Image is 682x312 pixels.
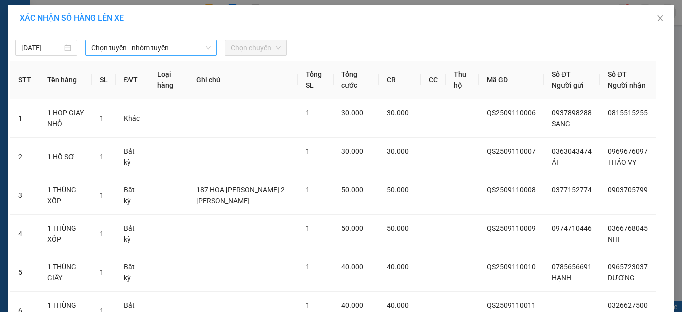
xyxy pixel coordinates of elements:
span: 1 [306,186,310,194]
span: 1 [306,147,310,155]
span: 1 [100,230,104,238]
span: 1 [100,153,104,161]
span: 1 [100,191,104,199]
td: 2 [10,138,39,176]
td: 1 HOP GIAY NHỎ [39,99,92,138]
span: 30.000 [387,109,409,117]
span: 50.000 [341,186,363,194]
span: QS2509110008 [487,186,536,194]
span: QS2509110010 [487,263,536,271]
span: QS2509110009 [487,224,536,232]
span: 30.000 [341,109,363,117]
span: 0366768045 [608,224,648,232]
th: STT [10,61,39,99]
span: 50.000 [341,224,363,232]
span: 40.000 [341,301,363,309]
span: 50.000 [387,224,409,232]
span: 0974710446 [552,224,592,232]
th: SL [92,61,116,99]
th: Mã GD [479,61,544,99]
span: 1 [306,109,310,117]
span: Chọn chuyến [231,40,281,55]
span: 0815515255 [608,109,648,117]
span: 1 [100,268,104,276]
span: Chọn tuyến - nhóm tuyến [91,40,211,55]
span: 30.000 [341,147,363,155]
span: 1 [306,263,310,271]
td: 1 THÙNG XỐP [39,215,92,253]
span: Người gửi [552,81,584,89]
span: THẢO VY [608,158,636,166]
span: 40.000 [341,263,363,271]
td: Khác [116,99,149,138]
td: 1 [10,99,39,138]
th: CC [421,61,446,99]
th: ĐVT [116,61,149,99]
td: Bất kỳ [116,215,149,253]
th: CR [379,61,421,99]
th: Loại hàng [149,61,188,99]
span: XÁC NHẬN SỐ HÀNG LÊN XE [20,13,124,23]
span: HẠNH [552,274,571,282]
td: 4 [10,215,39,253]
td: 1 THÙNG XỐP [39,176,92,215]
span: 0377152774 [552,186,592,194]
span: 0903705799 [608,186,648,194]
span: Số ĐT [552,70,571,78]
span: 1 [100,114,104,122]
span: Số ĐT [608,70,627,78]
span: SANG [552,120,570,128]
span: QS2509110006 [487,109,536,117]
td: 1 THÙNG GIẤY [39,253,92,292]
span: NHI [608,235,620,243]
td: Bất kỳ [116,176,149,215]
span: 187 HOA [PERSON_NAME] 2 [PERSON_NAME] [196,186,285,205]
span: 0969676097 [608,147,648,155]
span: 40.000 [387,263,409,271]
input: 11/09/2025 [21,42,62,53]
span: QS2509110007 [487,147,536,155]
span: ÁI [552,158,558,166]
th: Tổng SL [298,61,334,99]
td: 1 HỒ SƠ [39,138,92,176]
td: 3 [10,176,39,215]
span: 0363043474 [552,147,592,155]
span: QS2509110011 [487,301,536,309]
th: Thu hộ [446,61,479,99]
span: 1 [306,224,310,232]
button: Close [646,5,674,33]
span: 0937898288 [552,109,592,117]
span: 40.000 [387,301,409,309]
span: down [205,45,211,51]
span: close [656,14,664,22]
span: 1 [306,301,310,309]
th: Tổng cước [334,61,379,99]
span: DƯƠNG [608,274,635,282]
span: 50.000 [387,186,409,194]
span: 30.000 [387,147,409,155]
th: Ghi chú [188,61,298,99]
td: Bất kỳ [116,138,149,176]
span: 0965723037 [608,263,648,271]
span: 0326627500 [608,301,648,309]
td: 5 [10,253,39,292]
span: Người nhận [608,81,646,89]
span: 0785656691 [552,263,592,271]
th: Tên hàng [39,61,92,99]
td: Bất kỳ [116,253,149,292]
